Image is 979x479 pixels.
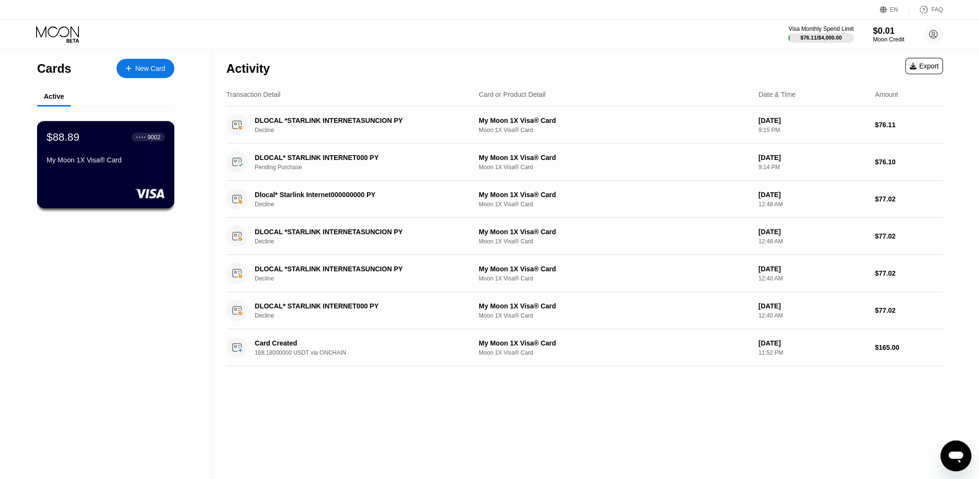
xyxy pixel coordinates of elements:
div: [DATE] [758,339,867,347]
div: $76.11 [875,121,943,129]
div: $77.02 [875,232,943,240]
div: FAQ [931,6,943,13]
div: DLOCAL *STARLINK INTERNETASUNCION PYDeclineMy Moon 1X Visa® CardMoon 1X Visa® Card[DATE]12:40 AM$... [226,255,943,292]
div: Moon 1X Visa® Card [479,312,751,319]
div: Pending Purchase [255,164,475,171]
div: ● ● ● ● [136,135,146,138]
div: DLOCAL *STARLINK INTERNETASUNCION PY [255,228,459,236]
div: [DATE] [758,302,867,310]
div: [DATE] [758,265,867,273]
div: EN [880,5,909,14]
div: Export [905,58,943,74]
div: Amount [875,91,898,98]
div: DLOCAL *STARLINK INTERNETASUNCION PYDeclineMy Moon 1X Visa® CardMoon 1X Visa® Card[DATE]9:15 PM$7... [226,106,943,144]
div: New Card [117,59,174,78]
div: $88.89 [47,131,79,143]
div: Decline [255,201,475,208]
div: Moon 1X Visa® Card [479,164,751,171]
div: 9:15 PM [758,127,867,133]
div: Moon 1X Visa® Card [479,201,751,208]
div: [DATE] [758,191,867,199]
div: 168.18000000 USDT via ONCHAIN [255,349,475,356]
div: Decline [255,127,475,133]
div: $77.02 [875,195,943,203]
div: My Moon 1X Visa® Card [47,156,165,164]
div: DLOCAL *STARLINK INTERNETASUNCION PY [255,265,459,273]
div: $165.00 [875,344,943,351]
div: Active [44,93,64,100]
div: My Moon 1X Visa® Card [479,302,751,310]
div: $0.01 [873,26,904,36]
div: 11:52 PM [758,349,867,356]
iframe: Button to launch messaging window [940,440,971,471]
div: New Card [135,65,165,73]
div: Activity [226,62,270,76]
div: Card or Product Detail [479,91,546,98]
div: $76.10 [875,158,943,166]
div: DLOCAL* STARLINK INTERNET000 PY [255,154,459,161]
div: FAQ [909,5,943,14]
div: DLOCAL *STARLINK INTERNETASUNCION PYDeclineMy Moon 1X Visa® CardMoon 1X Visa® Card[DATE]12:48 AM$... [226,218,943,255]
div: Visa Monthly Spend Limit [788,26,853,32]
div: Dlocal* Starlink Internet000000000 PY [255,191,459,199]
div: Decline [255,275,475,282]
div: $76.11 / $4,000.00 [800,35,842,40]
div: DLOCAL* STARLINK INTERNET000 PYPending PurchaseMy Moon 1X Visa® CardMoon 1X Visa® Card[DATE]9:14 ... [226,144,943,181]
div: My Moon 1X Visa® Card [479,265,751,273]
div: Card Created168.18000000 USDT via ONCHAINMy Moon 1X Visa® CardMoon 1X Visa® Card[DATE]11:52 PM$16... [226,329,943,366]
div: 12:48 AM [758,238,867,245]
div: 12:40 AM [758,275,867,282]
div: 9002 [147,133,160,140]
div: $0.01Moon Credit [873,26,904,43]
div: My Moon 1X Visa® Card [479,117,751,124]
div: $77.02 [875,306,943,314]
div: Visa Monthly Spend Limit$76.11/$4,000.00 [788,26,853,43]
div: Moon 1X Visa® Card [479,127,751,133]
div: Export [910,62,939,70]
div: DLOCAL* STARLINK INTERNET000 PY [255,302,459,310]
div: $77.02 [875,269,943,277]
div: Transaction Detail [226,91,280,98]
div: [DATE] [758,154,867,161]
div: Date & Time [758,91,796,98]
div: [DATE] [758,117,867,124]
div: [DATE] [758,228,867,236]
div: Moon Credit [873,36,904,43]
div: DLOCAL *STARLINK INTERNETASUNCION PY [255,117,459,124]
div: Moon 1X Visa® Card [479,238,751,245]
div: DLOCAL* STARLINK INTERNET000 PYDeclineMy Moon 1X Visa® CardMoon 1X Visa® Card[DATE]12:40 AM$77.02 [226,292,943,329]
div: Moon 1X Visa® Card [479,349,751,356]
div: EN [890,6,898,13]
div: 9:14 PM [758,164,867,171]
div: Dlocal* Starlink Internet000000000 PYDeclineMy Moon 1X Visa® CardMoon 1X Visa® Card[DATE]12:48 AM... [226,181,943,218]
div: My Moon 1X Visa® Card [479,339,751,347]
div: 12:48 AM [758,201,867,208]
div: $88.89● ● ● ●9002My Moon 1X Visa® Card [38,121,174,208]
div: 12:40 AM [758,312,867,319]
div: Cards [37,62,71,76]
div: My Moon 1X Visa® Card [479,191,751,199]
div: Card Created [255,339,459,347]
div: Decline [255,312,475,319]
div: My Moon 1X Visa® Card [479,154,751,161]
div: My Moon 1X Visa® Card [479,228,751,236]
div: Moon 1X Visa® Card [479,275,751,282]
div: Decline [255,238,475,245]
